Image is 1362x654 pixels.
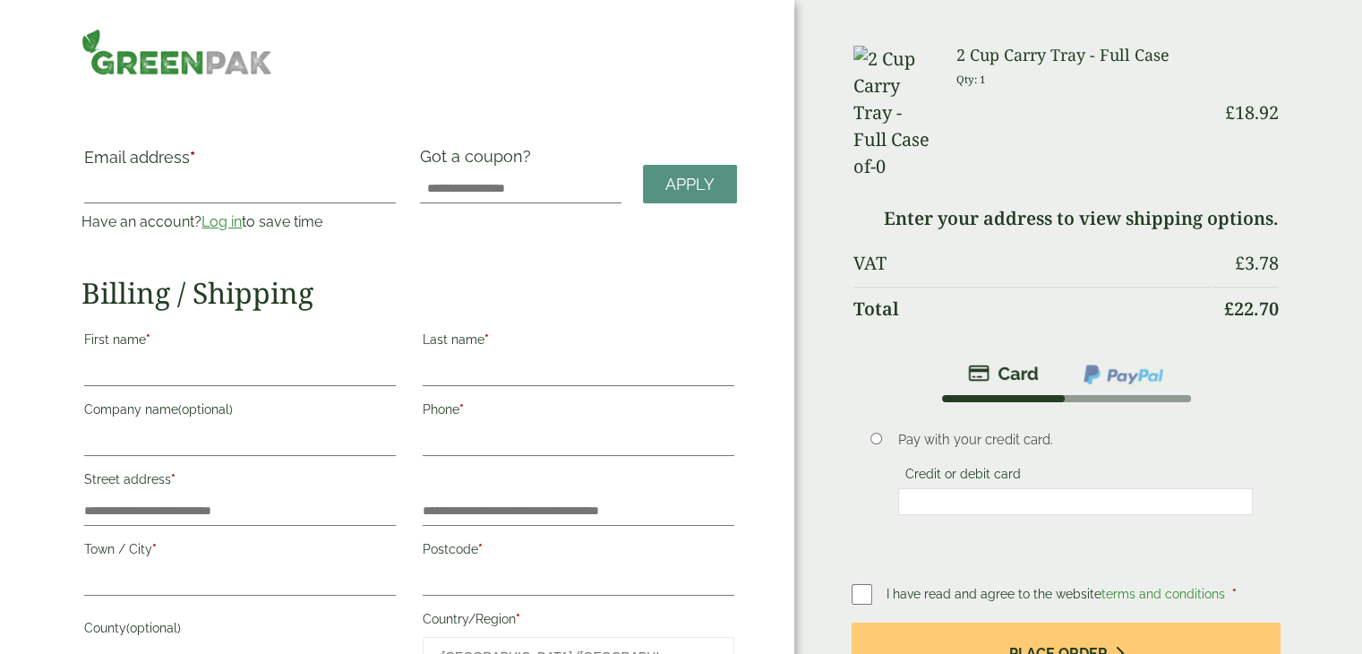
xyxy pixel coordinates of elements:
[84,150,396,175] label: Email address
[190,148,195,167] abbr: required
[459,402,464,417] abbr: required
[126,621,181,635] span: (optional)
[420,147,538,175] label: Got a coupon?
[1224,297,1279,321] bdi: 22.70
[81,29,271,75] img: GreenPak Supplies
[84,467,396,497] label: Street address
[853,197,1279,240] td: Enter your address to view shipping options.
[1225,100,1279,125] bdi: 18.92
[1082,363,1165,386] img: ppcp-gateway.png
[423,327,734,357] label: Last name
[201,213,242,230] a: Log in
[887,587,1229,601] span: I have read and agree to the website
[146,332,150,347] abbr: required
[898,430,1253,450] p: Pay with your credit card.
[152,542,157,556] abbr: required
[84,537,396,567] label: Town / City
[898,467,1028,486] label: Credit or debit card
[84,327,396,357] label: First name
[643,165,737,203] a: Apply
[1225,100,1235,125] span: £
[853,287,1212,331] th: Total
[1235,251,1279,275] bdi: 3.78
[171,472,176,486] abbr: required
[178,402,233,417] span: (optional)
[665,175,715,194] span: Apply
[956,46,1212,65] h3: 2 Cup Carry Tray - Full Case
[516,612,520,626] abbr: required
[956,73,986,86] small: Qty: 1
[853,242,1212,285] th: VAT
[1232,587,1237,601] abbr: required
[423,397,734,427] label: Phone
[84,615,396,646] label: County
[1224,297,1234,321] span: £
[484,332,489,347] abbr: required
[84,397,396,427] label: Company name
[423,607,734,637] label: Country/Region
[968,363,1039,384] img: stripe.png
[1101,587,1225,601] a: terms and conditions
[81,211,398,233] p: Have an account? to save time
[423,537,734,567] label: Postcode
[478,542,483,556] abbr: required
[853,46,935,180] img: 2 Cup Carry Tray -Full Case of-0
[1235,251,1245,275] span: £
[904,494,1247,510] iframe: Secure card payment input frame
[81,276,737,310] h2: Billing / Shipping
